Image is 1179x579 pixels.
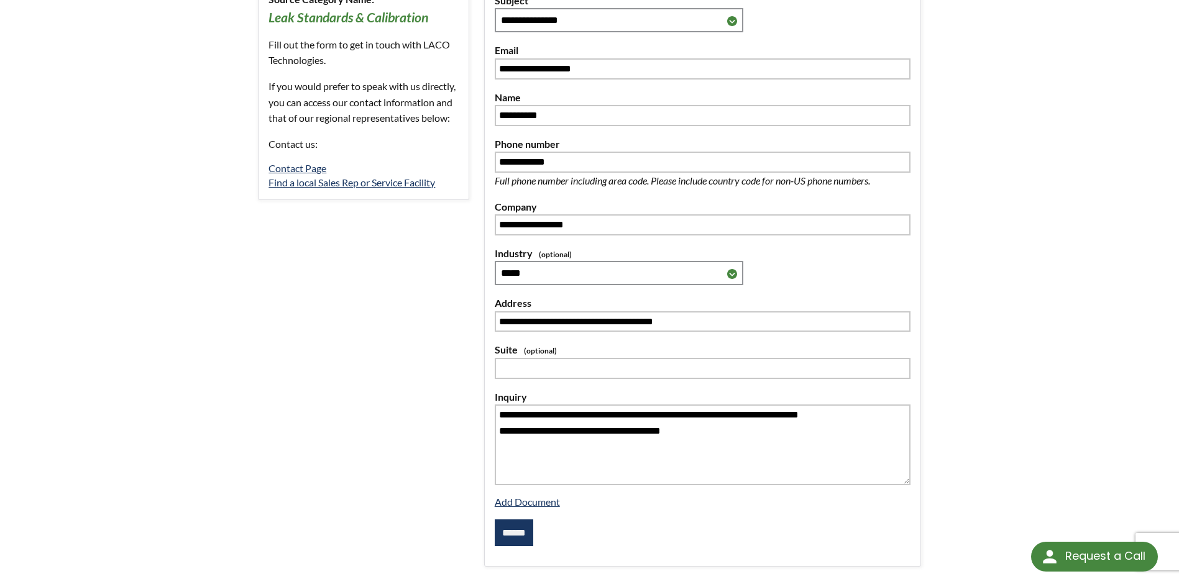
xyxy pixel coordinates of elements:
[268,78,458,126] p: If you would prefer to speak with us directly, you can access our contact information and that of...
[495,245,911,262] label: Industry
[495,42,911,58] label: Email
[1040,547,1060,567] img: round button
[495,342,911,358] label: Suite
[495,89,911,106] label: Name
[495,136,911,152] label: Phone number
[495,389,911,405] label: Inquiry
[268,176,435,188] a: Find a local Sales Rep or Service Facility
[495,496,560,508] a: Add Document
[268,162,326,174] a: Contact Page
[495,295,911,311] label: Address
[495,199,911,215] label: Company
[268,136,458,152] p: Contact us:
[268,37,458,68] p: Fill out the form to get in touch with LACO Technologies.
[1065,542,1145,570] div: Request a Call
[268,9,458,27] h3: Leak Standards & Calibration
[495,173,911,189] p: Full phone number including area code. Please include country code for non-US phone numbers.
[1031,542,1158,572] div: Request a Call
